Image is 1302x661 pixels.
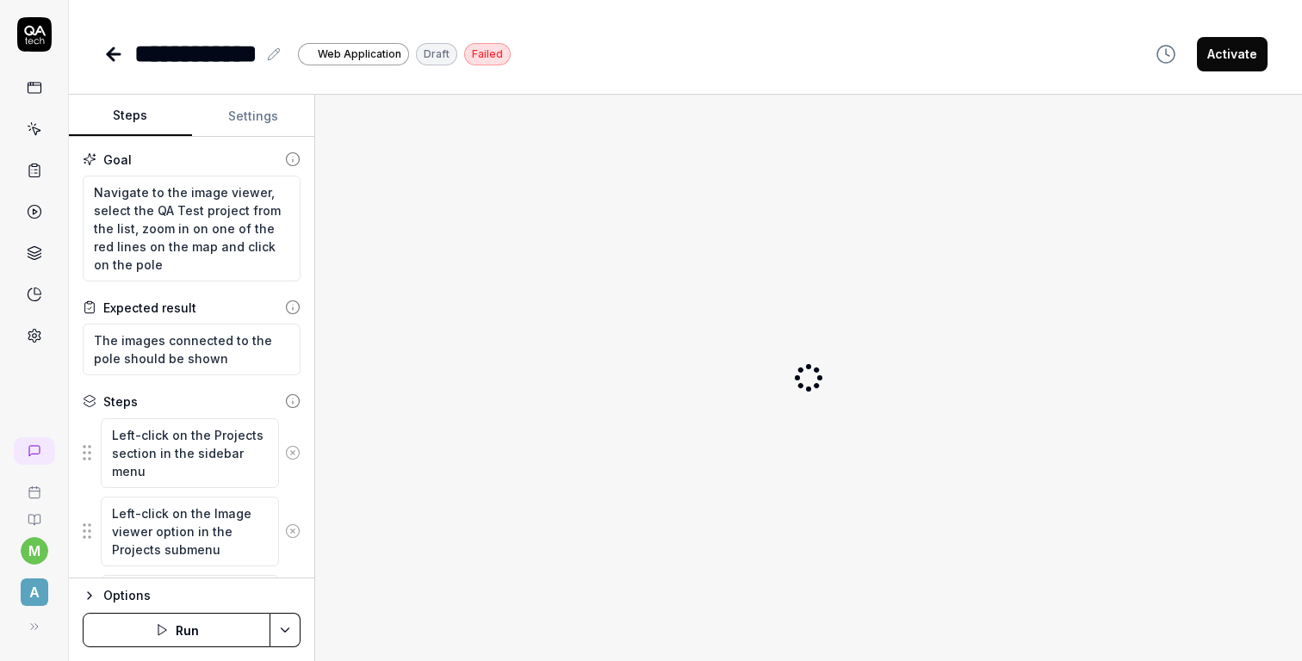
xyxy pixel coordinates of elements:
[1145,37,1187,71] button: View version history
[279,514,307,548] button: Remove step
[21,578,48,606] span: A
[279,436,307,470] button: Remove step
[14,437,55,465] a: New conversation
[7,472,61,499] a: Book a call with us
[21,537,48,565] button: m
[103,392,138,411] div: Steps
[318,46,401,62] span: Web Application
[69,96,192,137] button: Steps
[103,151,132,169] div: Goal
[83,574,301,627] div: Suggestions
[83,496,301,567] div: Suggestions
[103,299,196,317] div: Expected result
[416,43,457,65] div: Draft
[1197,37,1268,71] button: Activate
[83,613,270,647] button: Run
[464,43,511,65] div: Failed
[7,499,61,527] a: Documentation
[192,96,315,137] button: Settings
[83,417,301,489] div: Suggestions
[103,585,301,606] div: Options
[298,42,409,65] a: Web Application
[7,565,61,609] button: A
[83,585,301,606] button: Options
